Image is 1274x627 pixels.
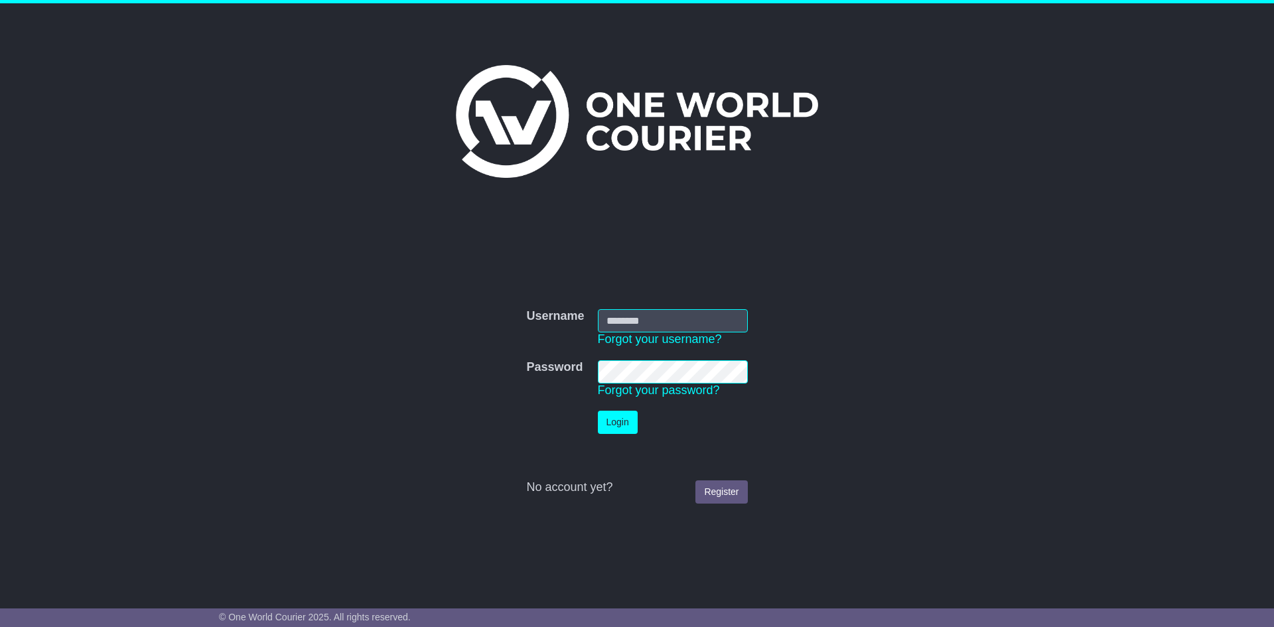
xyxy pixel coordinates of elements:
button: Login [598,411,638,434]
img: One World [456,65,818,178]
label: Password [526,360,583,375]
a: Register [695,480,747,504]
label: Username [526,309,584,324]
a: Forgot your username? [598,332,722,346]
div: No account yet? [526,480,747,495]
a: Forgot your password? [598,383,720,397]
span: © One World Courier 2025. All rights reserved. [219,612,411,622]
